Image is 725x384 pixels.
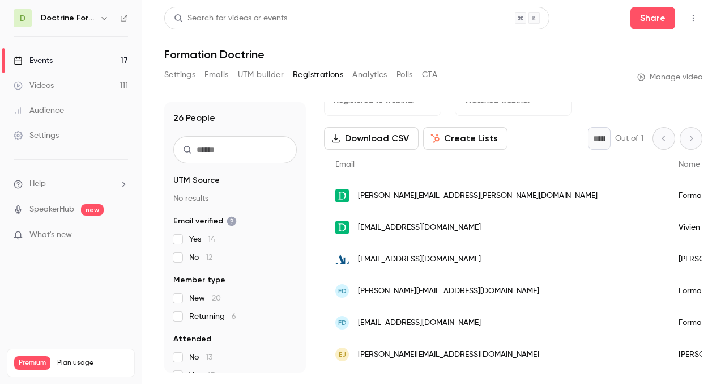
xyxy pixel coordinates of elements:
a: Manage video [637,71,702,83]
a: SpeakerHub [29,204,74,216]
span: Member type [173,275,225,286]
div: Audience [14,105,64,116]
div: Videos [14,80,54,91]
p: Out of 1 [615,133,643,144]
button: Share [630,7,675,29]
h1: Formation Doctrine [164,48,702,61]
button: Polls [396,66,413,84]
button: Emails [204,66,228,84]
button: Analytics [352,66,387,84]
span: No [189,352,212,363]
button: CTA [422,66,437,84]
span: What's new [29,229,72,241]
button: Registrations [293,66,343,84]
span: Attended [173,334,211,345]
span: Name [679,161,700,168]
div: Settings [14,130,59,141]
img: alavocats.com [335,252,349,266]
span: [PERSON_NAME][EMAIL_ADDRESS][DOMAIN_NAME] [358,349,539,361]
span: UTM Source [173,175,220,186]
span: D [20,12,25,24]
span: New [189,293,221,304]
img: doctrine.fr [335,189,349,202]
span: 13 [206,353,212,361]
span: [PERSON_NAME][EMAIL_ADDRESS][DOMAIN_NAME] [358,285,539,297]
span: 20 [212,294,221,302]
span: Premium [14,356,50,370]
iframe: Noticeable Trigger [114,230,128,240]
span: Yes [189,234,215,245]
span: EJ [339,349,346,360]
span: [EMAIL_ADDRESS][DOMAIN_NAME] [358,222,481,234]
span: 12 [206,254,212,261]
span: FD [338,318,347,328]
span: Email [335,161,355,168]
span: 6 [232,313,236,320]
h6: Doctrine Formation Avocats [41,12,95,24]
span: new [81,204,104,216]
span: 14 [208,235,215,243]
span: FD [338,286,347,296]
span: No [189,252,212,263]
button: Create Lists [423,127,507,150]
button: Settings [164,66,195,84]
span: Email verified [173,216,237,227]
span: [EMAIL_ADDRESS][DOMAIN_NAME] [358,317,481,329]
img: doctrine.fr [335,221,349,234]
p: No results [173,193,297,204]
button: Download CSV [324,127,419,150]
span: 13 [208,372,215,379]
span: Returning [189,311,236,322]
span: Plan usage [57,358,127,368]
li: help-dropdown-opener [14,178,128,190]
span: Help [29,178,46,190]
div: Events [14,55,53,66]
span: Yes [189,370,215,381]
button: UTM builder [238,66,284,84]
div: Search for videos or events [174,12,287,24]
h1: 26 People [173,111,215,125]
span: [EMAIL_ADDRESS][DOMAIN_NAME] [358,254,481,265]
span: [PERSON_NAME][EMAIL_ADDRESS][PERSON_NAME][DOMAIN_NAME] [358,190,598,202]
